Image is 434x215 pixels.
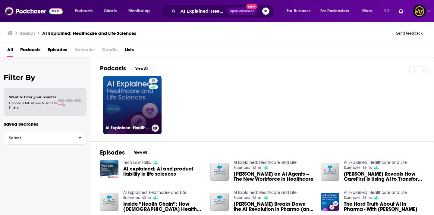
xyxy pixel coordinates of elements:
a: AI Explained: Healthcare and Life Sciences [123,190,186,200]
div: Search podcasts, credits, & more... [167,4,280,18]
img: Bob Heyl Reveals How CareFirst is Using AI to Transform Healthcare [321,163,339,181]
a: The Hard Truth About AI in Pharma - With Dave Rosner [344,201,424,212]
span: Open Advanced [230,10,255,13]
img: Frank Defesche Breaks Down the AI Revolution in Pharma (and What Comes Next) [210,193,229,211]
a: Bob Heyl Reveals How CareFirst is Using AI to Transform Healthcare [344,171,424,182]
span: Want to filter your results? [9,95,57,99]
a: 18AI Explained: Healthcare and Life Sciences [103,76,162,134]
span: Credits [102,45,118,57]
span: Select [4,136,74,140]
a: AI Explained: Healthcare and Life Sciences [234,160,297,170]
span: Charts [104,7,117,15]
img: User Profile [413,5,426,18]
a: 18 [149,78,158,83]
span: [PERSON_NAME] on AI Agents – The New Workforce in Healthcare [234,171,314,182]
button: open menu [316,6,358,16]
button: Open AdvancedNew [227,8,257,15]
span: [PERSON_NAME] Breaks Down the AI Revolution in Pharma (and What Comes Next) [234,201,314,212]
span: 18 [147,197,151,199]
button: open menu [124,6,158,16]
a: EpisodesView All [100,149,151,156]
h3: AI Explained: Healthcare and Life Sciences [105,125,149,131]
a: Inside “Health Chain”: How Baptist Health and Salesforce Built the Future of Healthcare Supply Ch... [123,201,203,212]
span: Choose a tab above to access filters. [9,101,57,109]
a: 18 [253,166,261,169]
a: Show notifications dropdown [381,6,392,16]
a: Johanna DeYoung on AI Agents – The New Workforce in Healthcare [234,171,314,182]
a: Frank Defesche Breaks Down the AI Revolution in Pharma (and What Comes Next) [234,201,314,212]
span: 18 [258,197,261,199]
button: Show profile menu [413,5,426,18]
a: AI Explained: Healthcare and Life Sciences [234,190,297,200]
button: Send feedback [394,31,424,36]
span: More [362,7,373,15]
input: Search podcasts, credits, & more... [178,6,227,16]
span: [PERSON_NAME] Reveals How CareFirst is Using AI to Transform Healthcare [344,171,424,182]
img: Johanna DeYoung on AI Agents – The New Workforce in Healthcare [210,163,229,181]
a: Podcasts [20,45,40,57]
a: Lists [125,45,134,57]
button: View All [131,65,153,72]
span: Logged in as LowerStreet [413,5,426,18]
span: 18 [368,197,372,199]
span: Podcasts [75,7,93,15]
a: Episodes [48,45,67,57]
a: AI Explained: Healthcare and Life Sciences [344,190,407,200]
img: Podchaser - Follow, Share and Rate Podcasts [5,5,63,17]
img: Inside “Health Chain”: How Baptist Health and Salesforce Built the Future of Healthcare Supply Ch... [100,193,118,211]
a: 18 [363,196,372,199]
span: The Hard Truth About AI in Pharma - With [PERSON_NAME] [344,201,424,212]
h3: AI Explained: Healthcare and Life Sciences [42,30,136,36]
button: Select [4,131,86,145]
a: Charts [100,6,120,16]
h2: Podcasts [100,65,126,72]
button: open menu [71,6,100,16]
span: Monitoring [128,7,150,15]
span: New [246,4,257,9]
a: Show notifications dropdown [396,6,406,16]
button: View All [130,149,151,156]
img: The Hard Truth About AI in Pharma - With Dave Rosner [321,193,339,211]
p: Saved Searches [4,121,86,127]
span: 18 [258,167,261,169]
h2: Filter By [4,73,86,82]
span: Networks [74,45,95,57]
a: AI Explained: Healthcare and Life Sciences [344,160,407,170]
a: All [7,45,13,57]
a: 18 [253,196,261,199]
img: AI explained: AI and product liability in life sciences [100,160,118,178]
a: PodcastsView All [100,65,153,72]
a: 18 [142,196,151,199]
span: 18 [151,78,155,84]
button: open menu [358,6,380,16]
h3: Search [20,30,35,36]
span: 18 [368,167,372,169]
span: For Business [287,7,310,15]
h2: Episodes [100,149,125,156]
button: open menu [282,6,318,16]
a: AI explained: AI and product liability in life sciences [123,166,203,177]
a: 18 [363,166,372,169]
span: Inside “Health Chain”: How [DEMOGRAPHIC_DATA] Health and Salesforce Built the Future of Healthcar... [123,201,203,212]
a: Tech Law Talks [123,160,151,165]
span: For Podcasters [320,7,349,15]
